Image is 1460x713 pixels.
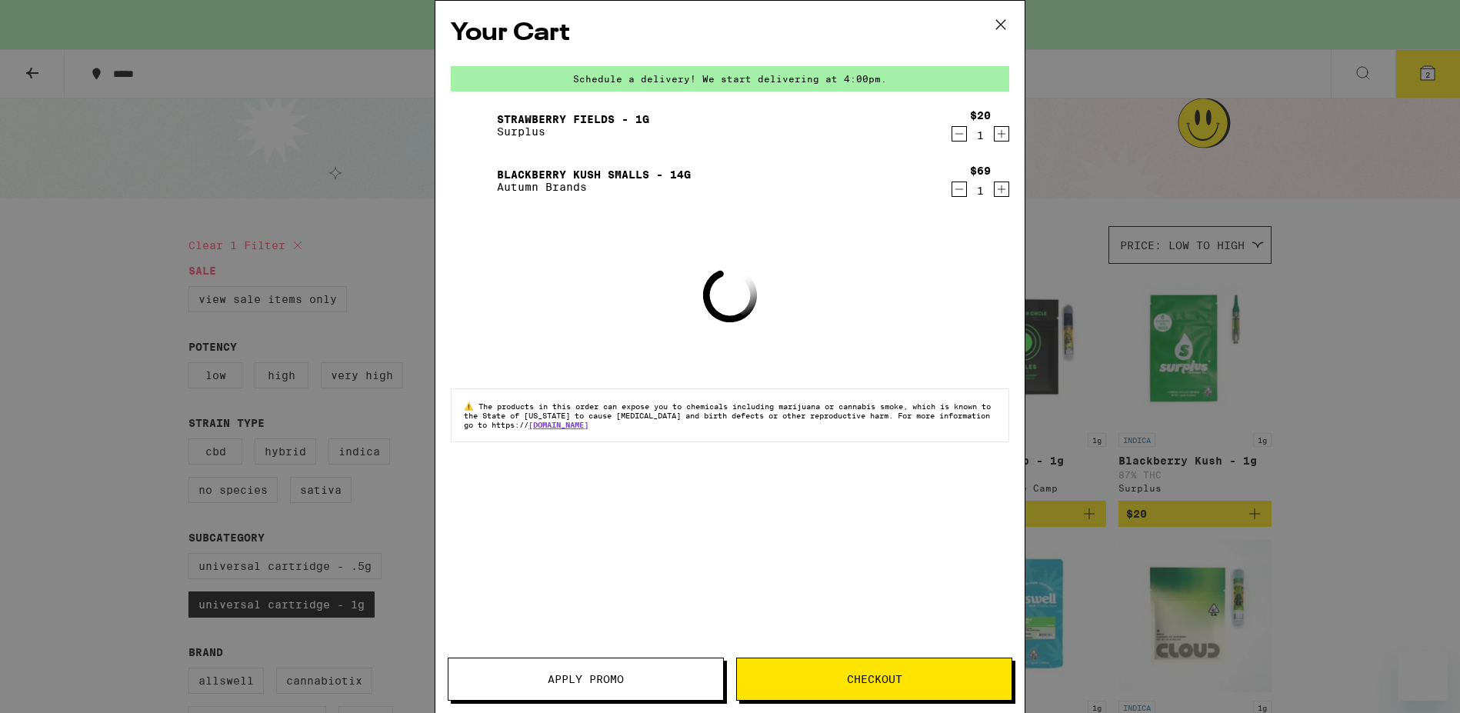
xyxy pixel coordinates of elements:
[451,66,1009,92] div: Schedule a delivery! We start delivering at 4:00pm.
[451,16,1009,51] h2: Your Cart
[448,658,724,701] button: Apply Promo
[464,401,991,429] span: The products in this order can expose you to chemicals including marijuana or cannabis smoke, whi...
[970,129,991,142] div: 1
[497,181,691,193] p: Autumn Brands
[497,125,649,138] p: Surplus
[736,658,1012,701] button: Checkout
[451,104,494,147] img: Strawberry Fields - 1g
[970,109,991,122] div: $20
[451,159,494,202] img: Blackberry Kush Smalls - 14g
[970,185,991,197] div: 1
[497,113,649,125] a: Strawberry Fields - 1g
[970,165,991,177] div: $69
[952,182,967,197] button: Decrement
[847,674,902,685] span: Checkout
[994,182,1009,197] button: Increment
[528,420,588,429] a: [DOMAIN_NAME]
[548,674,624,685] span: Apply Promo
[1398,651,1448,701] iframe: Button to launch messaging window
[497,168,691,181] a: Blackberry Kush Smalls - 14g
[952,126,967,142] button: Decrement
[994,126,1009,142] button: Increment
[464,401,478,411] span: ⚠️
